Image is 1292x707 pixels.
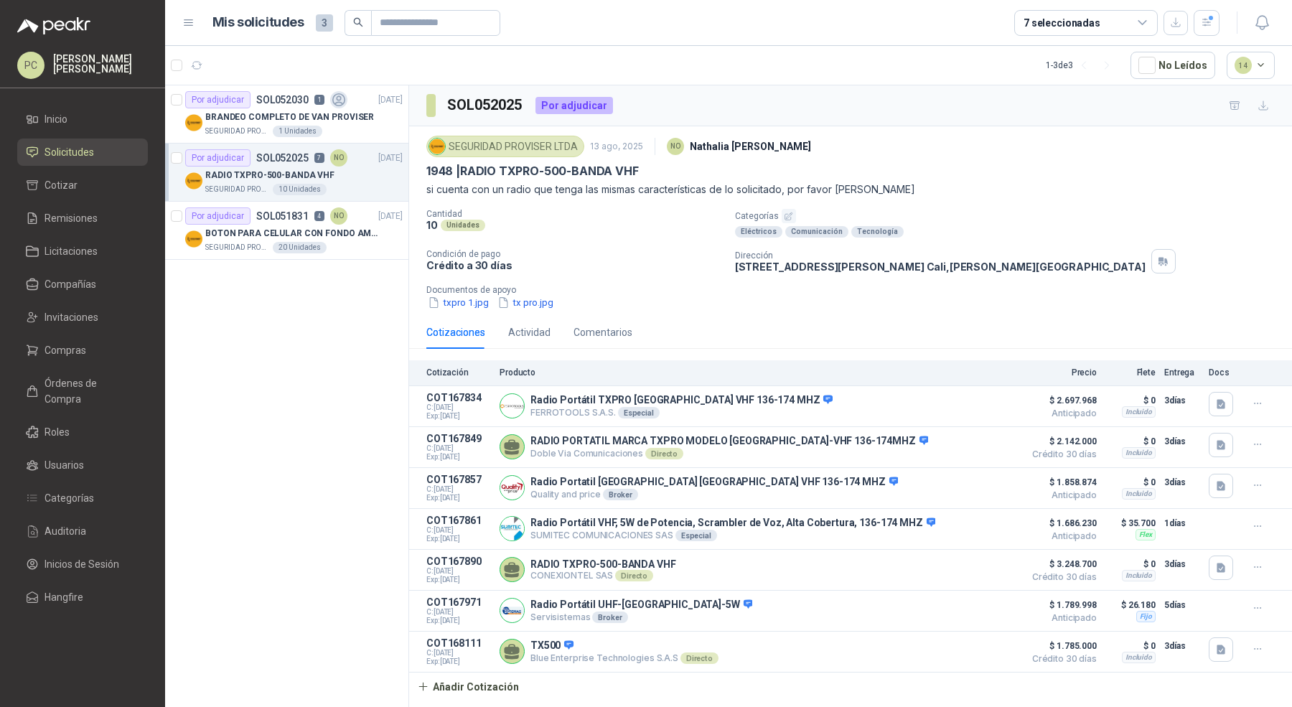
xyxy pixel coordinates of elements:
div: Especial [675,530,717,541]
p: [DATE] [378,210,403,223]
span: C: [DATE] [426,485,491,494]
span: Exp: [DATE] [426,617,491,625]
p: RADIO TXPRO-500-BANDA VHF [205,169,334,182]
p: RADIO TXPRO-500-BANDA VHF [530,558,676,570]
div: NO [330,149,347,167]
p: 1 [314,95,324,105]
span: Exp: [DATE] [426,494,491,502]
img: Company Logo [500,476,524,500]
span: 3 [316,14,333,32]
span: Exp: [DATE] [426,657,491,666]
p: Condición de pago [426,249,724,259]
div: Directo [680,652,718,664]
p: Radio Portátil TXPRO [GEOGRAPHIC_DATA] VHF 136-174 MHZ [530,394,833,407]
span: C: [DATE] [426,608,491,617]
img: Logo peakr [17,17,90,34]
p: FERROTOOLS S.A.S. [530,407,833,418]
p: 3 días [1164,474,1200,491]
a: Por adjudicarSOL0520257NO[DATE] Company LogoRADIO TXPRO-500-BANDA VHFSEGURIDAD PROVISER LTDA10 Un... [165,144,408,202]
h1: Mis solicitudes [212,12,304,33]
button: Añadir Cotización [409,673,527,701]
p: 13 ago, 2025 [590,140,643,154]
p: SOL052030 [256,95,309,105]
p: Documentos de apoyo [426,285,1286,295]
span: Invitaciones [45,309,98,325]
a: Remisiones [17,205,148,232]
p: Crédito a 30 días [426,259,724,271]
p: Cantidad [426,209,724,219]
a: Categorías [17,484,148,512]
span: Exp: [DATE] [426,453,491,462]
p: Doble Via Comunicaciones [530,448,928,459]
p: Quality and price [530,489,898,500]
p: COT167890 [426,556,491,567]
span: Inicio [45,111,67,127]
span: Roles [45,424,70,440]
div: Incluido [1122,488,1156,500]
p: COT167971 [426,596,491,608]
p: SUMITEC COMUNICACIONES SAS [530,530,935,541]
span: $ 1.858.874 [1025,474,1097,491]
span: Hangfire [45,589,83,605]
div: Por adjudicar [185,149,251,167]
p: RADIO PORTATIL MARCA TXPRO MODELO [GEOGRAPHIC_DATA]-VHF 136-174MHZ [530,435,928,448]
div: 1 - 3 de 3 [1046,54,1119,77]
p: Radio Portátil UHF-[GEOGRAPHIC_DATA]-5W [530,599,752,612]
p: SEGURIDAD PROVISER LTDA [205,242,270,253]
p: SEGURIDAD PROVISER LTDA [205,184,270,195]
span: $ 1.686.230 [1025,515,1097,532]
div: NO [330,207,347,225]
img: Company Logo [185,230,202,248]
p: Entrega [1164,367,1200,378]
p: COT167849 [426,433,491,444]
span: Categorías [45,490,94,506]
a: Por adjudicarSOL0518314NO[DATE] Company LogoBOTON PARA CELULAR CON FONDO AMARILLOSEGURIDAD PROVIS... [165,202,408,260]
p: SEGURIDAD PROVISER LTDA [205,126,270,137]
a: Compras [17,337,148,364]
div: 20 Unidades [273,242,327,253]
button: No Leídos [1130,52,1215,79]
a: Usuarios [17,451,148,479]
p: 7 [314,153,324,163]
span: $ 2.697.968 [1025,392,1097,409]
p: $ 0 [1105,392,1156,409]
p: 1 días [1164,515,1200,532]
p: 5 días [1164,596,1200,614]
span: $ 2.142.000 [1025,433,1097,450]
p: Docs [1209,367,1237,378]
p: Blue Enterprise Technologies S.A.S [530,652,718,664]
p: 1948 | RADIO TXPRO-500-BANDA VHF [426,164,638,179]
span: Remisiones [45,210,98,226]
a: Licitaciones [17,238,148,265]
div: Fijo [1136,611,1156,622]
p: $ 0 [1105,433,1156,450]
span: Cotizar [45,177,78,193]
p: COT167834 [426,392,491,403]
p: $ 0 [1105,556,1156,573]
p: [DATE] [378,151,403,165]
p: 3 días [1164,392,1200,409]
span: Anticipado [1025,614,1097,622]
button: tx pro.jpg [496,295,555,310]
span: Anticipado [1025,491,1097,500]
img: Company Logo [500,599,524,622]
img: Company Logo [185,172,202,189]
p: 3 días [1164,637,1200,655]
p: TX500 [530,640,718,652]
a: Invitaciones [17,304,148,331]
div: 10 Unidades [273,184,327,195]
p: Nathalia [PERSON_NAME] [690,139,811,154]
img: Company Logo [429,139,445,154]
span: $ 1.789.998 [1025,596,1097,614]
div: 7 seleccionadas [1024,15,1100,31]
p: Cotización [426,367,491,378]
a: Cotizar [17,172,148,199]
div: 1 Unidades [273,126,322,137]
div: NO [667,138,684,155]
div: Broker [592,612,627,623]
a: Roles [17,418,148,446]
span: C: [DATE] [426,649,491,657]
div: Incluido [1122,447,1156,459]
span: Crédito 30 días [1025,573,1097,581]
p: BOTON PARA CELULAR CON FONDO AMARILLO [205,227,384,240]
